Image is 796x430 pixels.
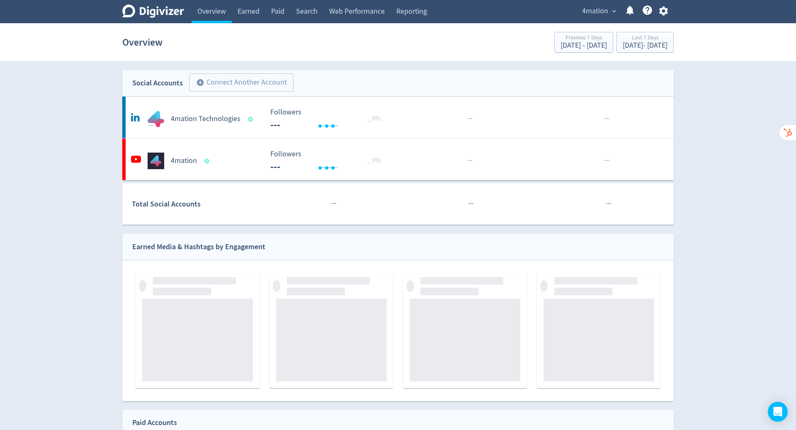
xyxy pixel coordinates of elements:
[122,97,674,138] a: 4mation Technologies undefined4mation Technologies Followers --- Followers --- _ 0%······
[132,77,183,89] div: Social Accounts
[616,32,674,53] button: Last 7 Days[DATE]- [DATE]
[205,159,212,163] span: Data last synced: 1 Sep 2025, 9:01am (AEST)
[561,35,607,42] div: Previous 7 Days
[471,114,472,124] span: ·
[608,199,609,209] span: ·
[582,5,608,18] span: 4mation
[471,155,472,166] span: ·
[610,7,618,15] span: expand_more
[148,153,164,169] img: 4mation undefined
[132,241,265,253] div: Earned Media & Hashtags by Engagement
[266,108,391,130] svg: Followers ---
[196,78,204,87] span: add_circle
[122,29,163,56] h1: Overview
[561,42,607,49] div: [DATE] - [DATE]
[331,199,333,209] span: ·
[183,75,294,92] a: Connect Another Account
[579,5,618,18] button: 4mation
[554,32,613,53] button: Previous 7 Days[DATE] - [DATE]
[623,42,667,49] div: [DATE] - [DATE]
[609,199,611,209] span: ·
[467,114,469,124] span: ·
[623,35,667,42] div: Last 7 Days
[606,155,608,166] span: ·
[367,114,381,123] span: _ 0%
[604,114,606,124] span: ·
[768,402,788,422] div: Open Intercom Messenger
[604,155,606,166] span: ·
[266,150,391,172] svg: Followers ---
[367,156,381,165] span: _ 0%
[333,199,335,209] span: ·
[335,199,336,209] span: ·
[468,199,470,209] span: ·
[469,114,471,124] span: ·
[606,114,608,124] span: ·
[189,73,294,92] button: Connect Another Account
[171,156,197,166] h5: 4mation
[472,199,473,209] span: ·
[608,114,609,124] span: ·
[148,111,164,127] img: 4mation Technologies undefined
[606,199,608,209] span: ·
[470,199,472,209] span: ·
[469,155,471,166] span: ·
[132,417,177,429] div: Paid Accounts
[608,155,609,166] span: ·
[122,138,674,180] a: 4mation undefined4mation Followers --- Followers --- _ 0%······
[171,114,240,124] h5: 4mation Technologies
[467,155,469,166] span: ·
[248,117,255,121] span: Data last synced: 1 Sep 2025, 4:02am (AEST)
[132,198,264,210] div: Total Social Accounts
